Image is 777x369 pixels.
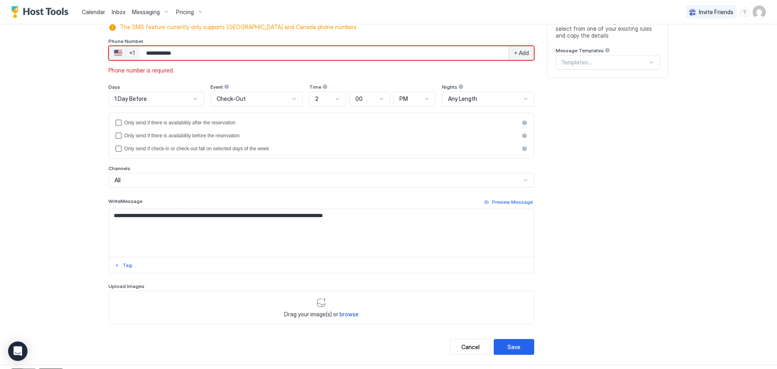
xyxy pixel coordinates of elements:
span: 2 [315,95,318,102]
div: afterReservation [115,119,527,126]
button: Cancel [450,339,490,355]
span: Time [309,84,321,90]
div: menu [740,7,749,17]
span: + Add [514,49,529,57]
span: Nights [442,84,457,90]
div: Cancel [461,343,480,351]
span: 1 Day Before [115,95,147,102]
div: Only send if there is availability before the reservation [124,133,519,139]
span: Drag your image(s) or [284,311,359,318]
button: Save [494,339,534,355]
span: Days [108,84,120,90]
span: Phone Number [108,38,143,44]
input: Phone Number input [140,46,508,60]
span: Any Length [448,95,477,102]
a: Calendar [82,8,105,16]
div: Save [507,343,520,351]
textarea: Input Field [109,209,534,257]
span: The SMS feature currently only supports [GEOGRAPHIC_DATA] and Canada phone numbers. [120,23,531,31]
div: Open Intercom Messenger [8,341,28,361]
span: Messaging [132,9,160,16]
div: Tag [123,262,132,269]
div: 🇺🇸 [114,48,122,58]
div: Only send if check-in or check-out fall on selected days of the week [124,146,519,151]
span: Write Message [108,198,142,204]
span: Pricing [176,9,194,16]
span: Use one of the message templates or select from one of your existing rules and copy the details [556,18,660,39]
span: Check-Out [217,95,246,102]
span: Event [210,84,223,90]
div: User profile [753,6,766,19]
div: Only send if there is availability after the reservation [124,120,519,126]
div: Preview Message [492,198,533,206]
a: Inbox [112,8,125,16]
a: Host Tools Logo [11,6,72,18]
button: Tag [113,260,133,270]
span: Message Templates [556,47,604,53]
span: All [115,177,121,184]
div: Countries button [109,46,140,60]
div: beforeReservation [115,132,527,139]
div: +1 [129,49,135,57]
div: isLimited [115,145,527,152]
span: browse [340,311,359,318]
button: Preview Message [483,197,534,207]
span: Channels [108,165,130,171]
span: 00 [355,95,363,102]
span: Upload Images [108,283,144,289]
span: PM [399,95,408,102]
span: Calendar [82,9,105,15]
span: Phone number is required. [108,67,174,74]
span: Inbox [112,9,125,15]
span: Invite Friends [699,9,733,16]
